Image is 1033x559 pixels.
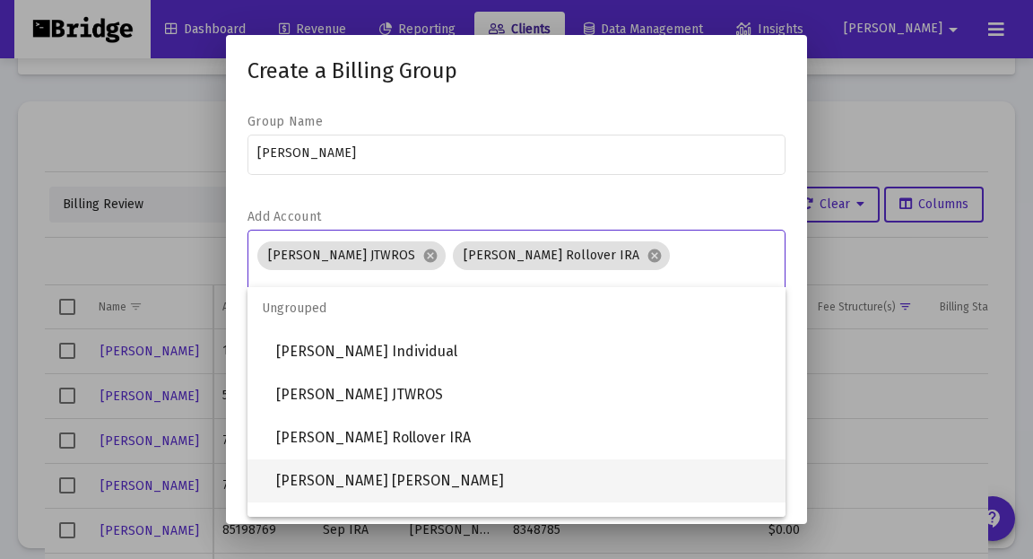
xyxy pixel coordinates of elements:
mat-chip: [PERSON_NAME] Rollover IRA [453,241,670,270]
label: Group Name [247,114,323,129]
span: [PERSON_NAME] Sep IRA [276,502,771,546]
span: [PERSON_NAME] Rollover IRA [276,416,771,459]
span: [PERSON_NAME] JTWROS [276,373,771,416]
span: Ungrouped [247,287,786,330]
mat-icon: cancel [422,248,438,264]
input: Group name [257,146,777,161]
label: Add Account [247,209,321,224]
mat-icon: cancel [647,248,663,264]
span: [PERSON_NAME] [PERSON_NAME] [276,459,771,502]
span: [PERSON_NAME] Individual [276,330,771,373]
mat-chip-list: Assignment Selection [257,238,777,295]
mat-chip: [PERSON_NAME] JTWROS [257,241,446,270]
h1: Create a Billing Group [247,57,786,85]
